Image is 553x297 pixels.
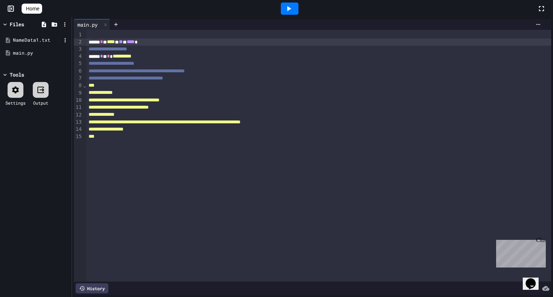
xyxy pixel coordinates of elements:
[74,53,83,60] div: 4
[74,60,83,67] div: 5
[74,21,101,28] div: main.py
[74,104,83,111] div: 11
[74,111,83,119] div: 12
[523,268,546,290] iframe: chat widget
[74,19,110,30] div: main.py
[10,71,24,78] div: Tools
[13,37,61,44] div: NameData1.txt
[26,5,39,12] span: Home
[10,20,24,28] div: Files
[3,3,50,46] div: Chat with us now!Close
[74,119,83,126] div: 13
[74,38,83,46] div: 2
[33,100,48,106] div: Output
[5,100,26,106] div: Settings
[74,82,83,89] div: 8
[74,46,83,53] div: 3
[74,75,83,82] div: 7
[22,4,42,14] a: Home
[74,133,83,140] div: 15
[74,68,83,75] div: 6
[74,90,83,97] div: 9
[74,97,83,104] div: 10
[74,126,83,133] div: 14
[76,283,108,293] div: History
[493,237,546,268] iframe: chat widget
[83,83,86,88] span: Fold line
[74,31,83,38] div: 1
[13,50,69,57] div: main.py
